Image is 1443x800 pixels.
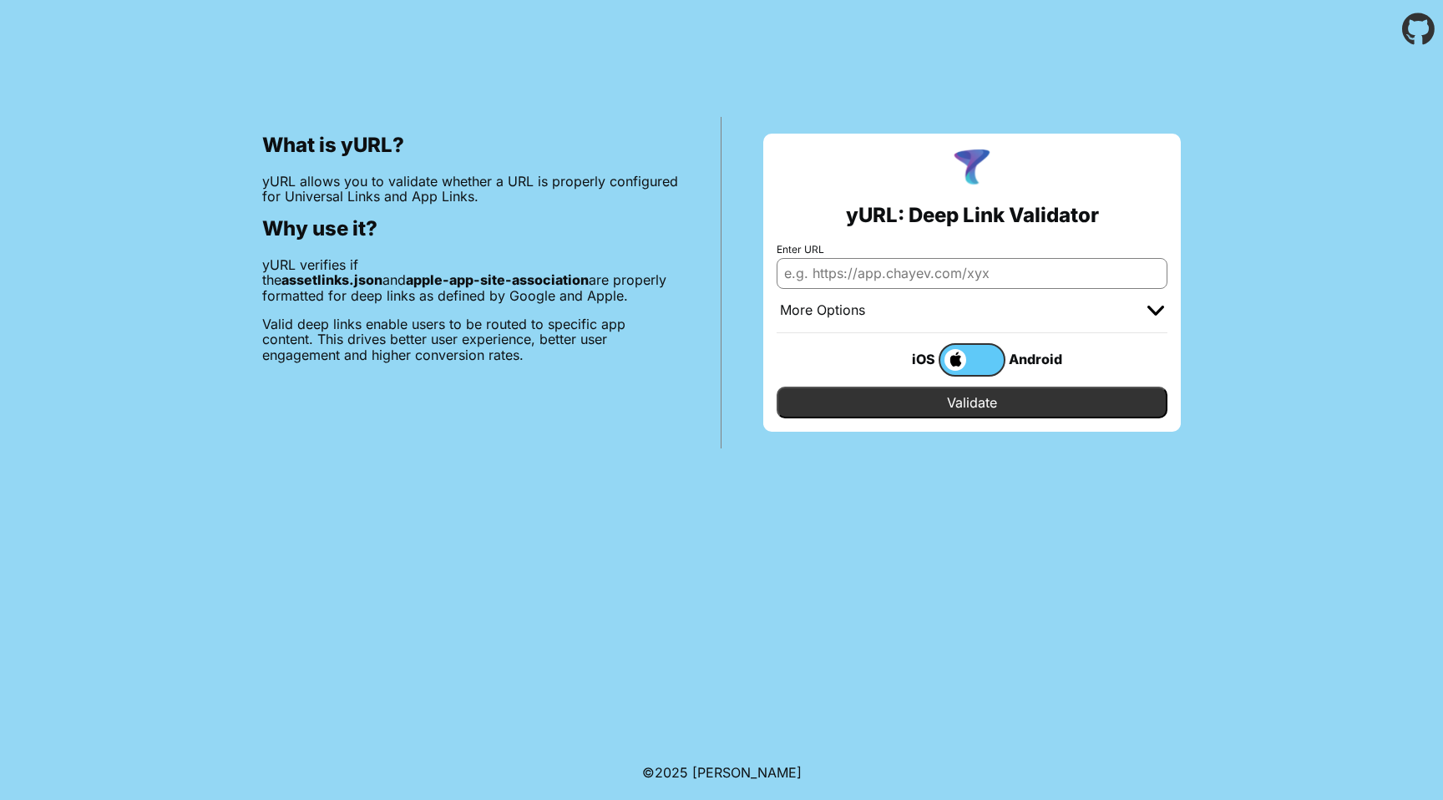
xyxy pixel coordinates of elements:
[1147,306,1164,316] img: chevron
[777,244,1167,256] label: Enter URL
[872,348,939,370] div: iOS
[777,258,1167,288] input: e.g. https://app.chayev.com/xyx
[846,204,1099,227] h2: yURL: Deep Link Validator
[655,764,688,781] span: 2025
[692,764,802,781] a: Michael Ibragimchayev's Personal Site
[1005,348,1072,370] div: Android
[950,147,994,190] img: yURL Logo
[780,302,865,319] div: More Options
[777,387,1167,418] input: Validate
[262,217,679,241] h2: Why use it?
[262,134,679,157] h2: What is yURL?
[262,316,679,362] p: Valid deep links enable users to be routed to specific app content. This drives better user exper...
[262,174,679,205] p: yURL allows you to validate whether a URL is properly configured for Universal Links and App Links.
[281,271,382,288] b: assetlinks.json
[642,745,802,800] footer: ©
[262,257,679,303] p: yURL verifies if the and are properly formatted for deep links as defined by Google and Apple.
[406,271,589,288] b: apple-app-site-association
